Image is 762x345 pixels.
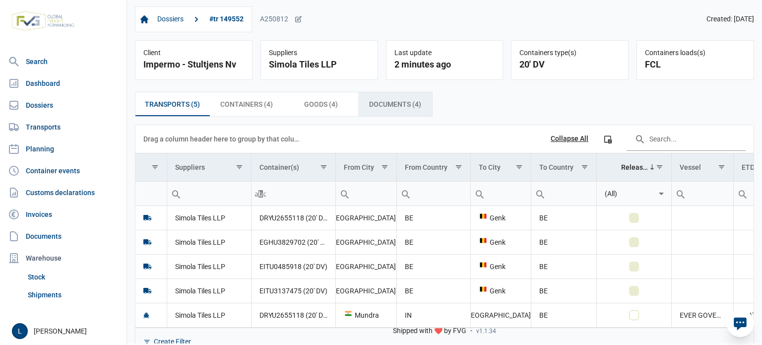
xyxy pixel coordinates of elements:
div: [GEOGRAPHIC_DATA] [344,213,388,223]
a: Dashboard [4,73,123,93]
div: Warehouse [4,248,123,268]
td: BE [531,278,596,303]
a: Planning [4,139,123,159]
button: L [12,323,28,339]
input: Filter cell [336,182,396,206]
a: Customs declarations [4,183,123,203]
td: Filter cell [596,181,672,206]
div: [PERSON_NAME] [12,323,121,339]
td: Column Vessel [672,153,733,182]
td: Column Suppliers [167,153,251,182]
div: Containers type(s) [519,49,620,58]
td: Column To Country [531,153,596,182]
div: Search box [336,182,354,206]
a: Stock [24,268,123,286]
td: Simola Tiles LLP [167,230,251,254]
input: Filter cell [135,182,167,206]
td: Column [135,153,167,182]
td: EITU3137475 (20' DV) [251,278,335,303]
td: EVER GOVERN [672,303,733,327]
a: Documents [4,226,123,246]
td: Simola Tiles LLP [167,206,251,230]
div: Search box [397,182,415,206]
td: Filter cell [135,181,167,206]
input: Search in the data grid [627,127,746,151]
td: Column To City [470,153,531,182]
div: Impermo - Stultjens Nv [143,58,244,71]
div: From Country [405,163,447,171]
a: Container events [4,161,123,181]
td: BE [531,206,596,230]
td: BE [531,230,596,254]
div: Suppliers [269,49,370,58]
span: [DATE] [742,311,762,319]
td: Column From Country [397,153,470,182]
input: Filter cell [252,182,335,206]
div: Drag a column header here to group by that column [143,131,303,147]
td: Simola Tiles LLP [167,278,251,303]
td: Filter cell [470,181,531,206]
td: Filter cell [167,181,251,206]
span: Documents (4) [369,98,421,110]
div: Column Chooser [599,130,617,148]
div: Container(s) [259,163,299,171]
img: FVG - Global freight forwarding [8,7,78,35]
a: #tr 149552 [205,11,248,28]
td: BE [531,254,596,278]
div: From City [344,163,374,171]
div: 20' DV [519,58,620,71]
div: Search box [672,182,690,206]
div: [GEOGRAPHIC_DATA] [344,237,388,247]
td: Column Container(s) [251,153,335,182]
td: BE [397,278,470,303]
a: Search [4,52,123,71]
td: Simola Tiles LLP [167,254,251,278]
td: Filter cell [531,181,596,206]
div: [GEOGRAPHIC_DATA] [479,310,523,320]
input: Filter cell [597,182,656,206]
span: Show filter options for column 'To Country' [581,163,588,171]
div: Collapse All [551,135,588,143]
span: Show filter options for column 'To City' [515,163,523,171]
span: Show filter options for column 'Released' [656,163,663,171]
a: Invoices [4,205,123,224]
div: Containers loads(s) [645,49,746,58]
div: Simola Tiles LLP [269,58,370,71]
td: EITU0485918 (20' DV) [251,254,335,278]
td: IN [397,303,470,327]
div: Search box [167,182,185,206]
a: Shipments [24,286,123,304]
td: BE [397,230,470,254]
td: BE [397,254,470,278]
a: Dossiers [4,95,123,115]
td: Filter cell [335,181,396,206]
div: Genk [479,237,523,247]
input: Filter cell [167,182,251,206]
div: A250812 [260,15,302,24]
span: Show filter options for column 'Container(s)' [320,163,327,171]
div: Select [655,182,667,206]
td: BE [531,303,596,327]
div: To Country [539,163,573,171]
div: Genk [479,213,523,223]
div: Mundra [344,310,388,320]
div: [GEOGRAPHIC_DATA] [344,286,388,296]
div: Search box [531,182,549,206]
div: FCL [645,58,746,71]
td: Column From City [335,153,396,182]
div: [GEOGRAPHIC_DATA] [344,262,388,272]
td: EGHU3829702 (20' DV) [251,230,335,254]
td: DRYU2655118 (20' DV), EGHU3829702 (20' DV), EITU0485918 (20' DV), EITU3137475 (20' DV) [251,303,335,327]
td: Column Released [596,153,672,182]
div: Data grid toolbar [143,125,746,153]
td: DRYU2655118 (20' DV) [251,206,335,230]
div: Genk [479,286,523,296]
div: Search box [471,182,489,206]
div: ETD [742,163,755,171]
input: Filter cell [471,182,531,206]
div: Released [621,163,649,171]
span: Transports (5) [145,98,200,110]
td: Filter cell [672,181,733,206]
a: Transports [4,117,123,137]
